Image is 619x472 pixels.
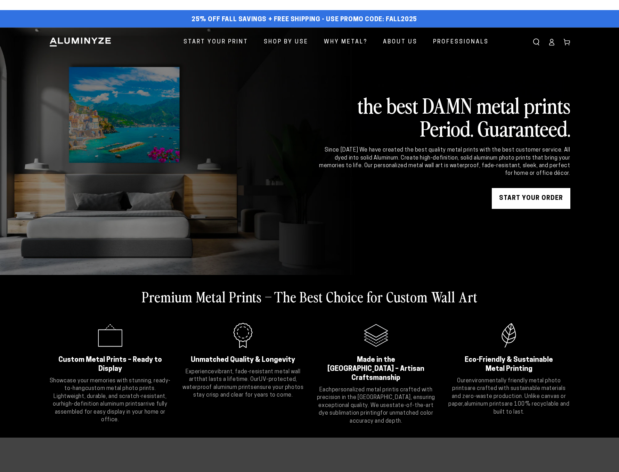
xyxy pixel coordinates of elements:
[433,37,489,47] span: Professionals
[142,287,478,306] h2: Premium Metal Prints – The Best Choice for Custom Wall Art
[464,401,505,407] strong: aluminum prints
[456,356,562,374] h2: Eco-Friendly & Sustainable Metal Printing
[184,37,248,47] span: Start Your Print
[378,33,423,51] a: About Us
[324,356,429,383] h2: Made in the [GEOGRAPHIC_DATA] – Artisan Craftsmanship
[182,368,304,399] p: Experience that lasts a lifetime. Our ensure your photos stay crisp and clear for years to come.
[182,377,297,390] strong: UV-protected, waterproof aluminum prints
[332,387,394,393] strong: personalized metal print
[315,386,438,425] p: Each is crafted with precision in the [GEOGRAPHIC_DATA], ensuring exceptional quality. We use for...
[189,369,301,382] strong: vibrant, fade-resistant metal wall art
[58,356,163,374] h2: Custom Metal Prints – Ready to Display
[448,377,570,416] p: Our are crafted with sustainable materials and zero-waste production. Unlike canvas or paper, are...
[383,37,417,47] span: About Us
[49,37,112,47] img: Aluminyze
[192,16,417,24] span: 25% off FALL Savings + Free Shipping - Use Promo Code: FALL2025
[85,386,155,391] strong: custom metal photo prints
[190,356,296,365] h2: Unmatched Quality & Longevity
[61,401,141,407] strong: high-definition aluminum prints
[452,378,561,391] strong: environmentally friendly metal photo prints
[324,37,367,47] span: Why Metal?
[492,188,570,209] a: START YOUR Order
[49,377,172,424] p: Showcase your memories with stunning, ready-to-hang . Lightweight, durable, and scratch-resistant...
[318,146,570,178] div: Since [DATE] We have created the best quality metal prints with the best customer service. All dy...
[259,33,313,51] a: Shop By Use
[319,33,373,51] a: Why Metal?
[428,33,494,51] a: Professionals
[178,33,253,51] a: Start Your Print
[529,34,544,50] summary: Search our site
[318,93,570,139] h2: the best DAMN metal prints Period. Guaranteed.
[264,37,308,47] span: Shop By Use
